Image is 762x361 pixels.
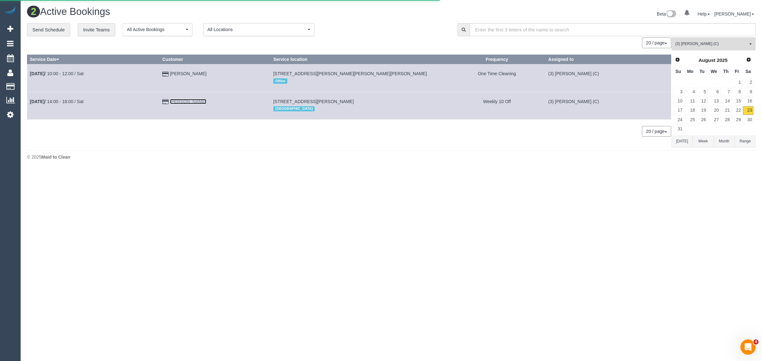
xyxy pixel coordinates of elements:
[160,64,271,92] td: Customer
[684,97,696,105] a: 11
[448,64,545,92] td: Frequency
[672,37,756,50] button: (3) [PERSON_NAME] (C)
[673,88,684,96] a: 3
[642,37,671,48] button: 20 / page
[745,69,751,74] span: Saturday
[27,55,160,64] th: Service Date
[732,115,742,124] a: 29
[746,57,751,62] span: Next
[642,37,671,48] nav: Pagination navigation
[657,11,677,16] a: Beta
[448,55,545,64] th: Frequency
[743,78,753,87] a: 2
[711,69,717,74] span: Wednesday
[698,57,715,63] span: August
[732,88,742,96] a: 8
[721,88,731,96] a: 7
[673,97,684,105] a: 10
[675,41,748,47] span: (3) [PERSON_NAME] (C)
[721,115,731,124] a: 28
[684,88,696,96] a: 4
[708,106,720,115] a: 20
[732,78,742,87] a: 1
[708,97,720,105] a: 13
[170,71,206,76] a: [PERSON_NAME]
[740,339,756,355] iframe: Intercom live chat
[723,69,729,74] span: Thursday
[675,57,680,62] span: Prev
[642,126,671,137] button: 20 / page
[273,77,446,85] div: Location
[673,56,682,64] a: Prev
[697,88,707,96] a: 5
[697,115,707,124] a: 26
[743,97,753,105] a: 16
[4,6,17,15] img: Automaid Logo
[30,71,44,76] b: [DATE]
[753,339,759,345] span: 4
[78,23,115,36] a: Invite Teams
[27,23,70,36] a: Send Schedule
[697,106,707,115] a: 19
[273,71,427,76] span: [STREET_ADDRESS][PERSON_NAME][PERSON_NAME][PERSON_NAME]
[675,69,681,74] span: Sunday
[123,23,192,36] button: All Active Bookings
[30,71,84,76] a: [DATE]/ 10:00 - 12:00 / Sat
[743,106,753,115] a: 23
[27,6,40,17] span: 2
[273,99,354,104] span: [STREET_ADDRESS][PERSON_NAME]
[448,92,545,119] td: Frequency
[743,88,753,96] a: 9
[721,97,731,105] a: 14
[162,72,169,76] i: Credit Card Payment
[692,135,713,147] button: Week
[30,99,44,104] b: [DATE]
[41,154,70,160] strong: Maid to Clean
[642,126,671,137] nav: Pagination navigation
[162,100,169,104] i: Credit Card Payment
[672,135,692,147] button: [DATE]
[203,23,314,36] button: All Locations
[27,6,387,17] h1: Active Bookings
[743,115,753,124] a: 30
[673,115,684,124] a: 24
[735,135,756,147] button: Range
[687,69,693,74] span: Monday
[160,55,271,64] th: Customer
[545,55,671,64] th: Assigned to
[160,92,271,119] td: Customer
[666,10,676,18] img: New interface
[673,125,684,133] a: 31
[271,92,448,119] td: Service location
[717,57,727,63] span: 2025
[744,56,753,64] a: Next
[271,64,448,92] td: Service location
[684,106,696,115] a: 18
[673,106,684,115] a: 17
[30,99,84,104] a: [DATE]/ 14:00 - 16:00 / Sat
[271,55,448,64] th: Service location
[708,115,720,124] a: 27
[698,11,710,16] a: Help
[470,23,756,36] input: Enter the first 3 letters of the name to search
[732,97,742,105] a: 15
[27,64,160,92] td: Schedule date
[697,97,707,105] a: 12
[273,105,446,113] div: Location
[732,106,742,115] a: 22
[545,64,671,92] td: Assigned to
[699,69,705,74] span: Tuesday
[735,69,739,74] span: Friday
[27,92,160,119] td: Schedule date
[714,135,735,147] button: Month
[170,99,206,104] a: [PERSON_NAME]
[545,92,671,119] td: Assigned to
[273,78,287,83] span: Office
[721,106,731,115] a: 21
[273,106,315,111] span: [GEOGRAPHIC_DATA]
[708,88,720,96] a: 6
[127,26,184,33] span: All Active Bookings
[714,11,754,16] a: [PERSON_NAME]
